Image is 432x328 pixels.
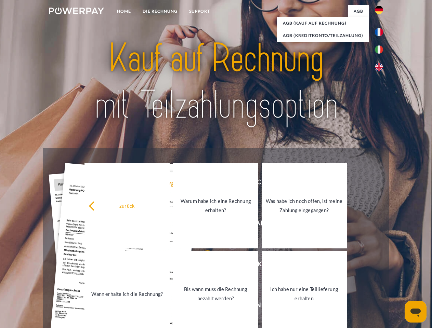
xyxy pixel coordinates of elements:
a: Home [111,5,137,17]
a: agb [348,5,369,17]
div: Was habe ich noch offen, ist meine Zahlung eingegangen? [266,196,343,215]
img: logo-powerpay-white.svg [49,8,104,14]
div: Bis wann muss die Rechnung bezahlt werden? [177,285,254,303]
a: AGB (Kreditkonto/Teilzahlung) [277,29,369,42]
a: Was habe ich noch offen, ist meine Zahlung eingegangen? [262,163,347,248]
img: de [375,6,383,14]
img: en [375,63,383,71]
a: SUPPORT [183,5,216,17]
img: it [375,45,383,54]
a: AGB (Kauf auf Rechnung) [277,17,369,29]
div: zurück [89,201,166,210]
a: DIE RECHNUNG [137,5,183,17]
div: Wann erhalte ich die Rechnung? [89,289,166,298]
div: Warum habe ich eine Rechnung erhalten? [177,196,254,215]
div: Ich habe nur eine Teillieferung erhalten [266,285,343,303]
img: title-powerpay_de.svg [65,33,367,131]
img: fr [375,28,383,36]
iframe: Schaltfläche zum Öffnen des Messaging-Fensters [405,301,427,323]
